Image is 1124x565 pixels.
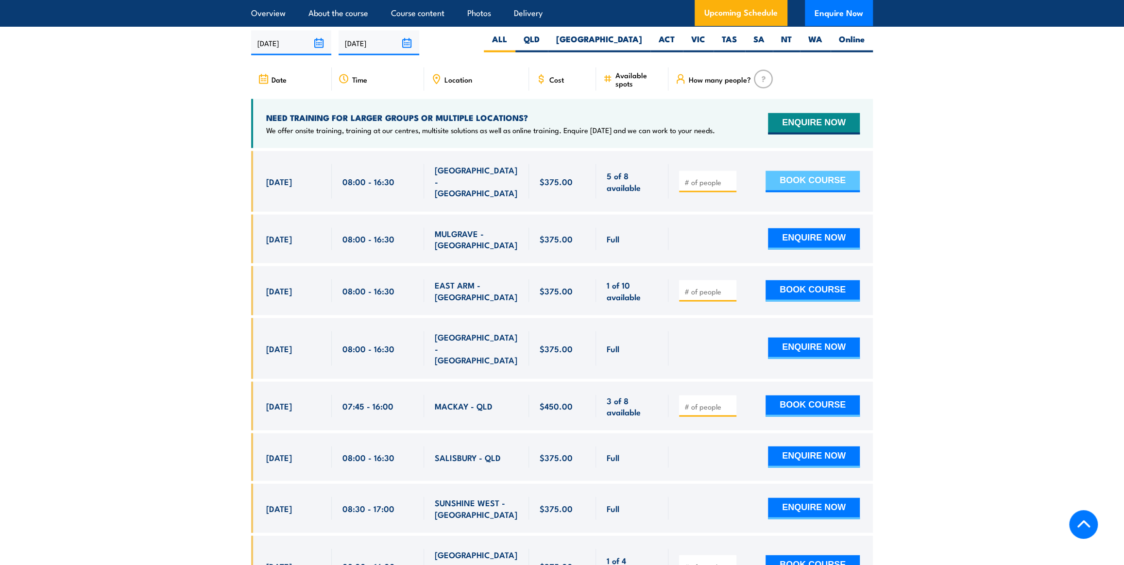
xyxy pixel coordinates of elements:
[540,343,573,354] span: $375.00
[266,285,292,296] span: [DATE]
[435,164,518,198] span: [GEOGRAPHIC_DATA] - [GEOGRAPHIC_DATA]
[540,452,573,463] span: $375.00
[339,31,419,55] input: To date
[831,34,873,52] label: Online
[607,343,619,354] span: Full
[768,338,860,359] button: ENQUIRE NOW
[266,400,292,411] span: [DATE]
[650,34,683,52] label: ACT
[515,34,548,52] label: QLD
[773,34,800,52] label: NT
[684,402,733,411] input: # of people
[684,177,733,187] input: # of people
[266,343,292,354] span: [DATE]
[768,228,860,250] button: ENQUIRE NOW
[342,400,393,411] span: 07:45 - 16:00
[766,171,860,192] button: BOOK COURSE
[549,75,564,84] span: Cost
[683,34,714,52] label: VIC
[615,71,662,87] span: Available spots
[607,233,619,244] span: Full
[540,176,573,187] span: $375.00
[272,75,287,84] span: Date
[342,503,394,514] span: 08:30 - 17:00
[540,233,573,244] span: $375.00
[540,400,573,411] span: $450.00
[768,446,860,468] button: ENQUIRE NOW
[607,395,658,418] span: 3 of 8 available
[342,285,394,296] span: 08:00 - 16:30
[266,176,292,187] span: [DATE]
[484,34,515,52] label: ALL
[342,176,394,187] span: 08:00 - 16:30
[684,287,733,296] input: # of people
[435,400,493,411] span: MACKAY - QLD
[435,497,518,520] span: SUNSHINE WEST - [GEOGRAPHIC_DATA]
[607,452,619,463] span: Full
[251,31,331,55] input: From date
[266,125,715,135] p: We offer onsite training, training at our centres, multisite solutions as well as online training...
[435,452,501,463] span: SALISBURY - QLD
[266,503,292,514] span: [DATE]
[800,34,831,52] label: WA
[768,498,860,519] button: ENQUIRE NOW
[607,503,619,514] span: Full
[768,113,860,135] button: ENQUIRE NOW
[607,279,658,302] span: 1 of 10 available
[540,503,573,514] span: $375.00
[435,331,518,365] span: [GEOGRAPHIC_DATA] - [GEOGRAPHIC_DATA]
[607,170,658,193] span: 5 of 8 available
[745,34,773,52] label: SA
[766,280,860,302] button: BOOK COURSE
[342,452,394,463] span: 08:00 - 16:30
[540,285,573,296] span: $375.00
[266,233,292,244] span: [DATE]
[435,228,518,251] span: MULGRAVE - [GEOGRAPHIC_DATA]
[689,75,751,84] span: How many people?
[266,452,292,463] span: [DATE]
[266,112,715,123] h4: NEED TRAINING FOR LARGER GROUPS OR MULTIPLE LOCATIONS?
[548,34,650,52] label: [GEOGRAPHIC_DATA]
[444,75,472,84] span: Location
[714,34,745,52] label: TAS
[342,343,394,354] span: 08:00 - 16:30
[342,233,394,244] span: 08:00 - 16:30
[352,75,367,84] span: Time
[435,279,518,302] span: EAST ARM - [GEOGRAPHIC_DATA]
[766,395,860,417] button: BOOK COURSE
